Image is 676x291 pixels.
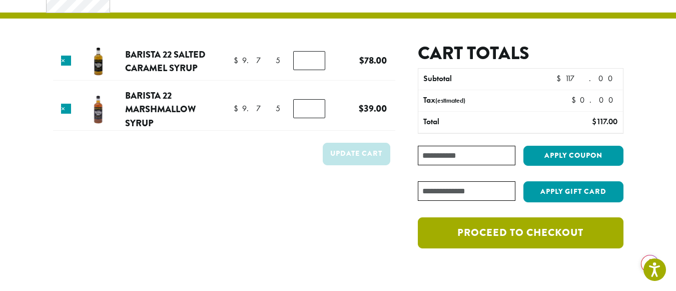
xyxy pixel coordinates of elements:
span: $ [556,73,565,84]
a: Proceed to checkout [418,217,623,248]
span: $ [234,103,242,114]
span: $ [592,116,596,127]
button: Apply Gift Card [523,181,623,202]
a: Barista 22 Marshmallow Syrup [125,89,196,130]
th: Tax [418,90,563,111]
input: Product quantity [293,51,325,70]
bdi: 78.00 [359,54,387,67]
span: $ [571,95,580,105]
bdi: 9.75 [234,103,280,114]
button: Update cart [323,143,390,165]
a: Barista 22 Salted Caramel Syrup [125,48,206,75]
bdi: 117.00 [556,73,617,84]
bdi: 117.00 [592,116,617,127]
span: $ [234,55,242,66]
span: $ [359,102,364,115]
th: Subtotal [418,69,541,90]
button: Apply coupon [523,146,623,166]
span: $ [359,54,364,67]
img: Barista 22 Marshmallow Syrup [82,93,115,126]
img: B22 Salted Caramel Syrup [82,45,115,78]
a: Remove this item [61,56,71,66]
small: (estimated) [435,96,465,105]
bdi: 0.00 [571,95,618,105]
th: Total [418,112,541,133]
bdi: 39.00 [359,102,387,115]
h2: Cart totals [418,43,623,64]
input: Product quantity [293,99,325,118]
a: Remove this item [61,104,71,114]
bdi: 9.75 [234,55,280,66]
